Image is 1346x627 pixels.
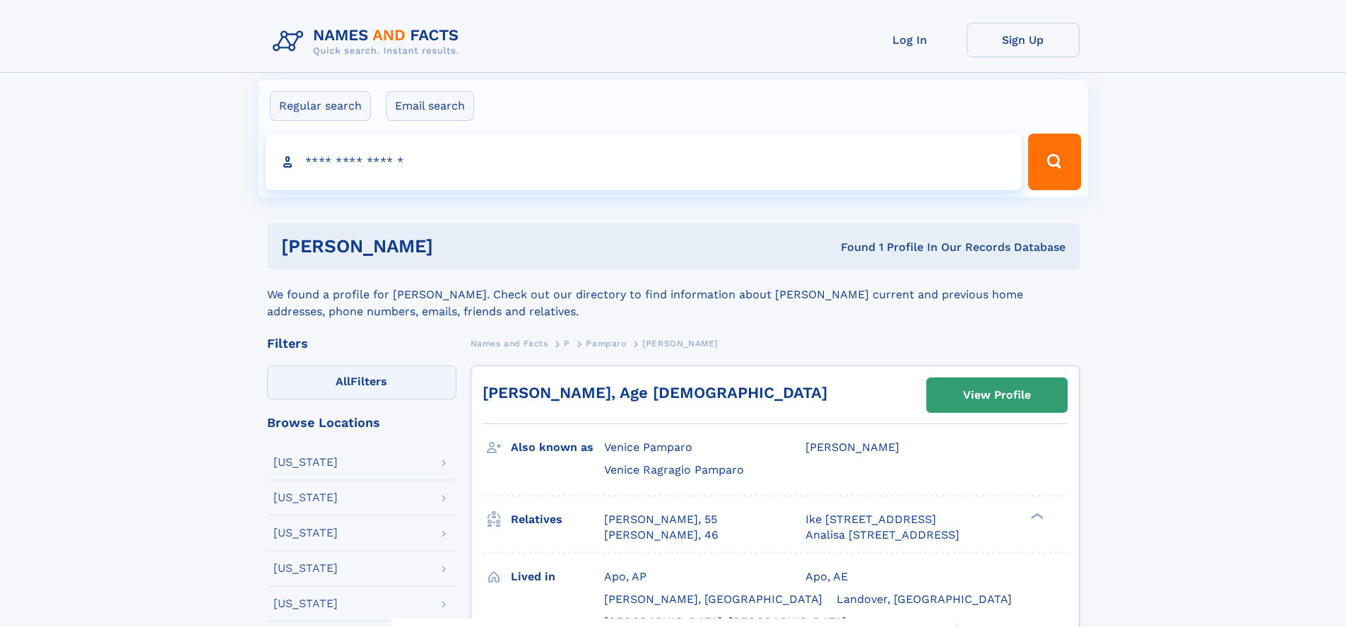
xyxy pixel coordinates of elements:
[1028,134,1080,190] button: Search Button
[1027,511,1044,520] div: ❯
[927,378,1067,412] a: View Profile
[604,512,717,527] a: [PERSON_NAME], 55
[386,91,474,121] label: Email search
[267,337,456,350] div: Filters
[266,134,1022,190] input: search input
[511,435,604,459] h3: Also known as
[564,334,570,352] a: P
[963,379,1031,411] div: View Profile
[604,463,744,476] span: Venice Ragragio Pamparo
[483,384,827,402] a: [PERSON_NAME], Age [DEMOGRAPHIC_DATA]
[273,457,338,468] div: [US_STATE]
[336,375,350,388] span: All
[805,440,899,454] span: [PERSON_NAME]
[471,334,548,352] a: Names and Facts
[273,492,338,503] div: [US_STATE]
[273,527,338,539] div: [US_STATE]
[805,570,848,583] span: Apo, AE
[967,23,1080,57] a: Sign Up
[642,339,718,348] span: [PERSON_NAME]
[805,527,960,543] a: Analisa [STREET_ADDRESS]
[586,334,626,352] a: Pamparo
[273,563,338,574] div: [US_STATE]
[854,23,967,57] a: Log In
[267,416,456,429] div: Browse Locations
[270,91,371,121] label: Regular search
[564,339,570,348] span: P
[273,598,338,609] div: [US_STATE]
[637,240,1065,255] div: Found 1 Profile In Our Records Database
[267,365,456,399] label: Filters
[805,512,936,527] a: Ike [STREET_ADDRESS]
[511,565,604,589] h3: Lived in
[604,527,719,543] a: [PERSON_NAME], 46
[604,440,692,454] span: Venice Pamparo
[267,23,471,61] img: Logo Names and Facts
[604,592,822,606] span: [PERSON_NAME], [GEOGRAPHIC_DATA]
[837,592,1012,606] span: Landover, [GEOGRAPHIC_DATA]
[586,339,626,348] span: Pamparo
[281,238,637,255] h1: [PERSON_NAME]
[511,508,604,532] h3: Relatives
[604,570,647,583] span: Apo, AP
[267,269,1080,320] div: We found a profile for [PERSON_NAME]. Check out our directory to find information about [PERSON_N...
